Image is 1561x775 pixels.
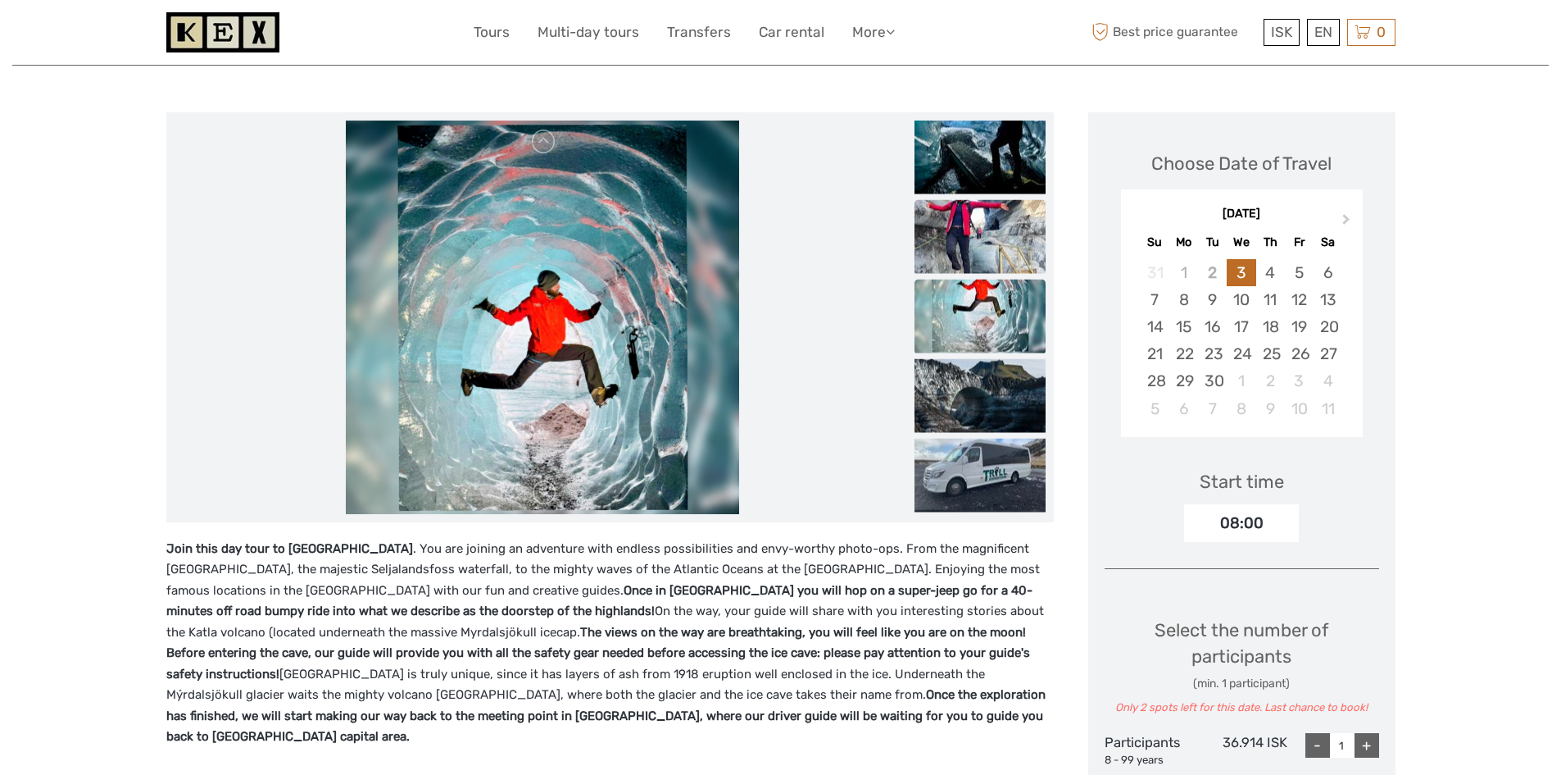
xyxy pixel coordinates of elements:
[1126,259,1357,422] div: month 2025-09
[1374,24,1388,40] span: 0
[1198,286,1227,313] div: Choose Tuesday, September 9th, 2025
[1088,19,1259,46] span: Best price guarantee
[1141,313,1169,340] div: Choose Sunday, September 14th, 2025
[1285,367,1314,394] div: Choose Friday, October 3rd, 2025
[1285,313,1314,340] div: Choose Friday, September 19th, 2025
[1314,367,1342,394] div: Choose Saturday, October 4th, 2025
[346,121,739,514] img: abdd73aa9b48488bb8532727aa036728_main_slider.png
[1105,753,1196,768] div: 8 - 99 years
[1256,340,1285,367] div: Choose Thursday, September 25th, 2025
[1105,618,1379,716] div: Select the number of participants
[538,21,639,44] a: Multi-day tours
[23,29,185,42] p: We're away right now. Please check back later!
[1198,395,1227,422] div: Choose Tuesday, October 7th, 2025
[1256,367,1285,394] div: Choose Thursday, October 2nd, 2025
[166,625,1030,682] strong: The views on the way are breathtaking, you will feel like you are on the moon! Before entering th...
[1169,286,1198,313] div: Choose Monday, September 8th, 2025
[1307,19,1340,46] div: EN
[1198,259,1227,286] div: Not available Tuesday, September 2nd, 2025
[1314,231,1342,253] div: Sa
[1285,395,1314,422] div: Choose Friday, October 10th, 2025
[166,539,1054,748] p: . You are joining an adventure with endless possibilities and envy-worthy photo-ops. From the mag...
[1105,700,1379,716] div: Only 2 spots left for this date. Last chance to book!
[914,279,1046,353] img: abdd73aa9b48488bb8532727aa036728_slider_thumbnail.png
[1141,367,1169,394] div: Choose Sunday, September 28th, 2025
[1314,286,1342,313] div: Choose Saturday, September 13th, 2025
[624,583,960,598] strong: Once in [GEOGRAPHIC_DATA] you will hop on a super-jeep
[1184,504,1299,542] div: 08:00
[1227,286,1255,313] div: Choose Wednesday, September 10th, 2025
[1256,395,1285,422] div: Choose Thursday, October 9th, 2025
[1227,395,1255,422] div: Choose Wednesday, October 8th, 2025
[1169,367,1198,394] div: Choose Monday, September 29th, 2025
[1271,24,1292,40] span: ISK
[914,199,1046,273] img: 47766b3ff2534a52b0af9a0e44156c3e_slider_thumbnail.jpeg
[1256,231,1285,253] div: Th
[1256,259,1285,286] div: Choose Thursday, September 4th, 2025
[1305,733,1330,758] div: -
[474,21,510,44] a: Tours
[1141,231,1169,253] div: Su
[1169,259,1198,286] div: Not available Monday, September 1st, 2025
[1141,286,1169,313] div: Choose Sunday, September 7th, 2025
[1198,367,1227,394] div: Choose Tuesday, September 30th, 2025
[1314,259,1342,286] div: Choose Saturday, September 6th, 2025
[166,541,413,556] strong: Join this day tour to [GEOGRAPHIC_DATA]
[1355,733,1379,758] div: +
[1285,231,1314,253] div: Fr
[1227,313,1255,340] div: Choose Wednesday, September 17th, 2025
[1151,151,1332,176] div: Choose Date of Travel
[1335,210,1361,236] button: Next Month
[1227,231,1255,253] div: We
[1256,313,1285,340] div: Choose Thursday, September 18th, 2025
[188,25,208,45] button: Open LiveChat chat widget
[1169,313,1198,340] div: Choose Monday, September 15th, 2025
[1314,313,1342,340] div: Choose Saturday, September 20th, 2025
[1121,206,1363,223] div: [DATE]
[667,21,731,44] a: Transfers
[1141,259,1169,286] div: Not available Sunday, August 31st, 2025
[1141,340,1169,367] div: Choose Sunday, September 21st, 2025
[166,12,279,52] img: 1261-44dab5bb-39f8-40da-b0c2-4d9fce00897c_logo_small.jpg
[1196,733,1287,768] div: 36.914 ISK
[1227,340,1255,367] div: Choose Wednesday, September 24th, 2025
[1227,259,1255,286] div: Choose Wednesday, September 3rd, 2025
[914,120,1046,194] img: aefba759b66d4ef1bab3e018b6f44f49_slider_thumbnail.jpeg
[1198,231,1227,253] div: Tu
[1285,340,1314,367] div: Choose Friday, September 26th, 2025
[1314,395,1342,422] div: Choose Saturday, October 11th, 2025
[759,21,824,44] a: Car rental
[1314,340,1342,367] div: Choose Saturday, September 27th, 2025
[1105,676,1379,692] div: (min. 1 participant)
[1227,367,1255,394] div: Choose Wednesday, October 1st, 2025
[1169,395,1198,422] div: Choose Monday, October 6th, 2025
[1256,286,1285,313] div: Choose Thursday, September 11th, 2025
[914,358,1046,432] img: 742810a6ab314386a9535422756f9a7a_slider_thumbnail.jpeg
[1198,340,1227,367] div: Choose Tuesday, September 23rd, 2025
[1285,286,1314,313] div: Choose Friday, September 12th, 2025
[852,21,895,44] a: More
[1169,231,1198,253] div: Mo
[166,687,1046,744] strong: Once the exploration has finished, we will start making our way back to the meeting point in [GEO...
[1141,395,1169,422] div: Choose Sunday, October 5th, 2025
[1105,733,1196,768] div: Participants
[1169,340,1198,367] div: Choose Monday, September 22nd, 2025
[1200,469,1284,495] div: Start time
[914,438,1046,512] img: 740222f3d9924d39b6cb0196517fd209_slider_thumbnail.png
[1285,259,1314,286] div: Choose Friday, September 5th, 2025
[1198,313,1227,340] div: Choose Tuesday, September 16th, 2025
